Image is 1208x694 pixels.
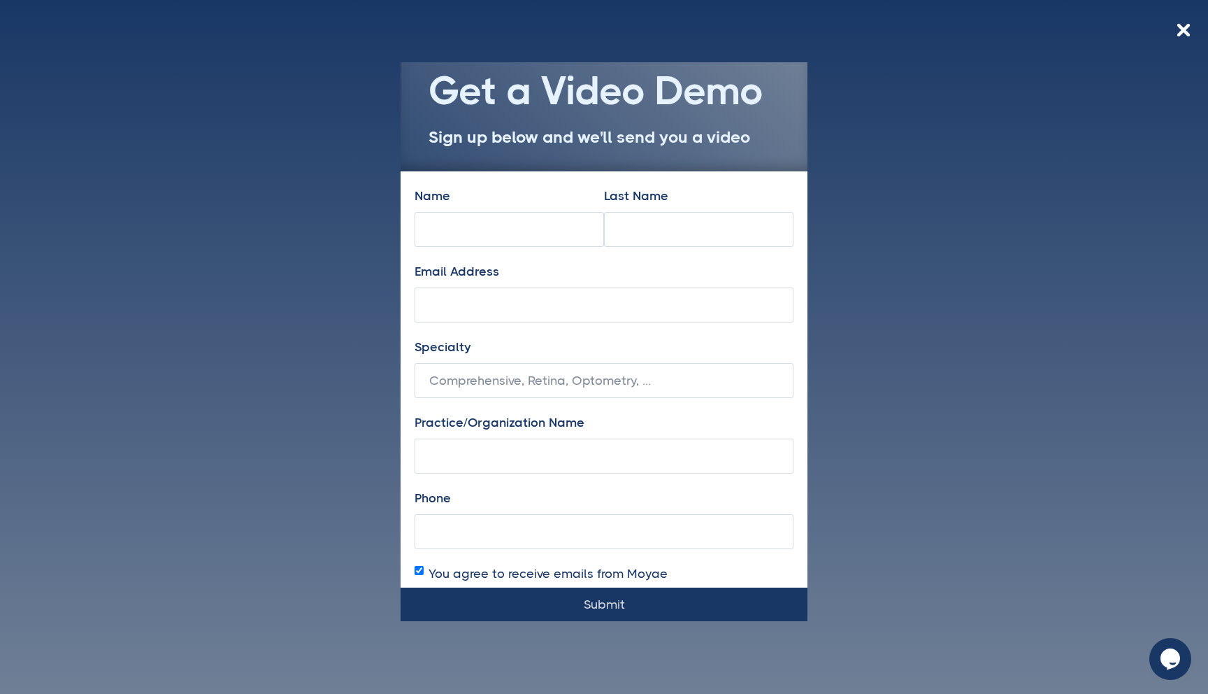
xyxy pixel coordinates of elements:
label: Email Address [415,261,499,282]
label: Phone [415,488,451,509]
label: Practice/Organization Name [415,412,584,433]
input: Submit [401,588,807,621]
input: You agree to receive emails from Moyae [415,566,424,575]
label: Specialty [415,337,470,357]
label: Name [415,185,450,206]
span: You agree to receive emails from Moyae [429,563,668,584]
label: Last Name [604,185,668,206]
form: Email Form [401,185,807,621]
h1: Get a Video Demo [429,69,779,113]
input: Comprehensive, Retina, Optometry, ... [415,363,793,398]
iframe: chat widget [1149,638,1194,680]
h3: Sign up below and we'll send you a video [429,126,779,149]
